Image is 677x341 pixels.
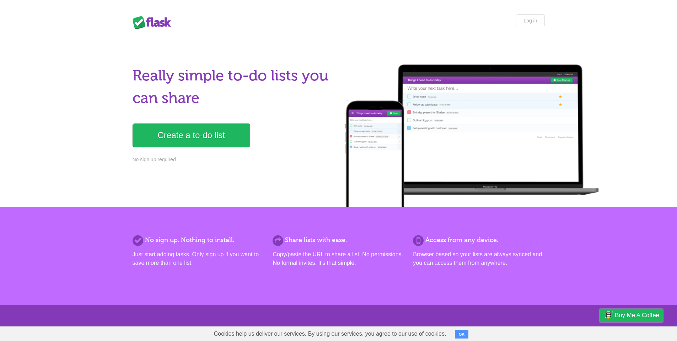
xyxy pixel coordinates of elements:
p: Browser based so your lists are always synced and you can access them from anywhere. [413,250,544,267]
img: Buy me a coffee [603,309,613,321]
h2: Share lists with ease. [273,235,404,245]
span: Buy me a coffee [615,309,659,321]
h2: Access from any device. [413,235,544,245]
span: Cookies help us deliver our services. By using our services, you agree to our use of cookies. [207,327,453,341]
p: Just start adding tasks. Only sign up if you want to save more than one list. [133,250,264,267]
div: Flask Lists [133,16,175,29]
p: Copy/paste the URL to share a list. No permissions. No formal invites. It's that simple. [273,250,404,267]
a: Create a to-do list [133,124,250,147]
p: No sign up required [133,156,334,163]
a: Log in [516,14,544,27]
button: OK [455,330,469,339]
h2: No sign up. Nothing to install. [133,235,264,245]
h1: Really simple to-do lists you can share [133,64,334,109]
a: Buy me a coffee [600,309,663,322]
